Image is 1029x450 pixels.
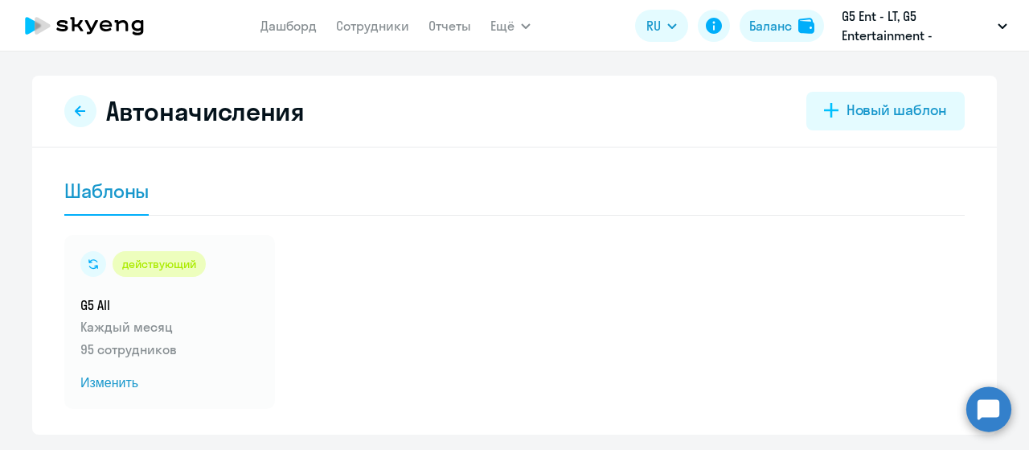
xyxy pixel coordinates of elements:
[847,100,947,121] div: Новый шаблон
[428,18,471,34] a: Отчеты
[80,317,259,336] p: Каждый месяц
[80,374,259,393] span: Изменить
[64,178,149,204] div: Шаблоны
[740,10,824,42] button: Балансbalance
[80,296,259,314] h5: G5 All
[260,18,317,34] a: Дашборд
[635,10,688,42] button: RU
[106,95,305,127] h2: Автоначисления
[646,16,661,35] span: RU
[113,251,206,277] div: действующий
[80,340,259,359] p: 95 сотрудников
[834,6,1015,45] button: G5 Ent - LT, G5 Entertainment - [GEOGRAPHIC_DATA] / G5 Holdings LTD
[806,92,965,130] button: Новый шаблон
[749,16,792,35] div: Баланс
[336,18,409,34] a: Сотрудники
[798,18,814,34] img: balance
[490,10,531,42] button: Ещё
[842,6,991,45] p: G5 Ent - LT, G5 Entertainment - [GEOGRAPHIC_DATA] / G5 Holdings LTD
[490,16,514,35] span: Ещё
